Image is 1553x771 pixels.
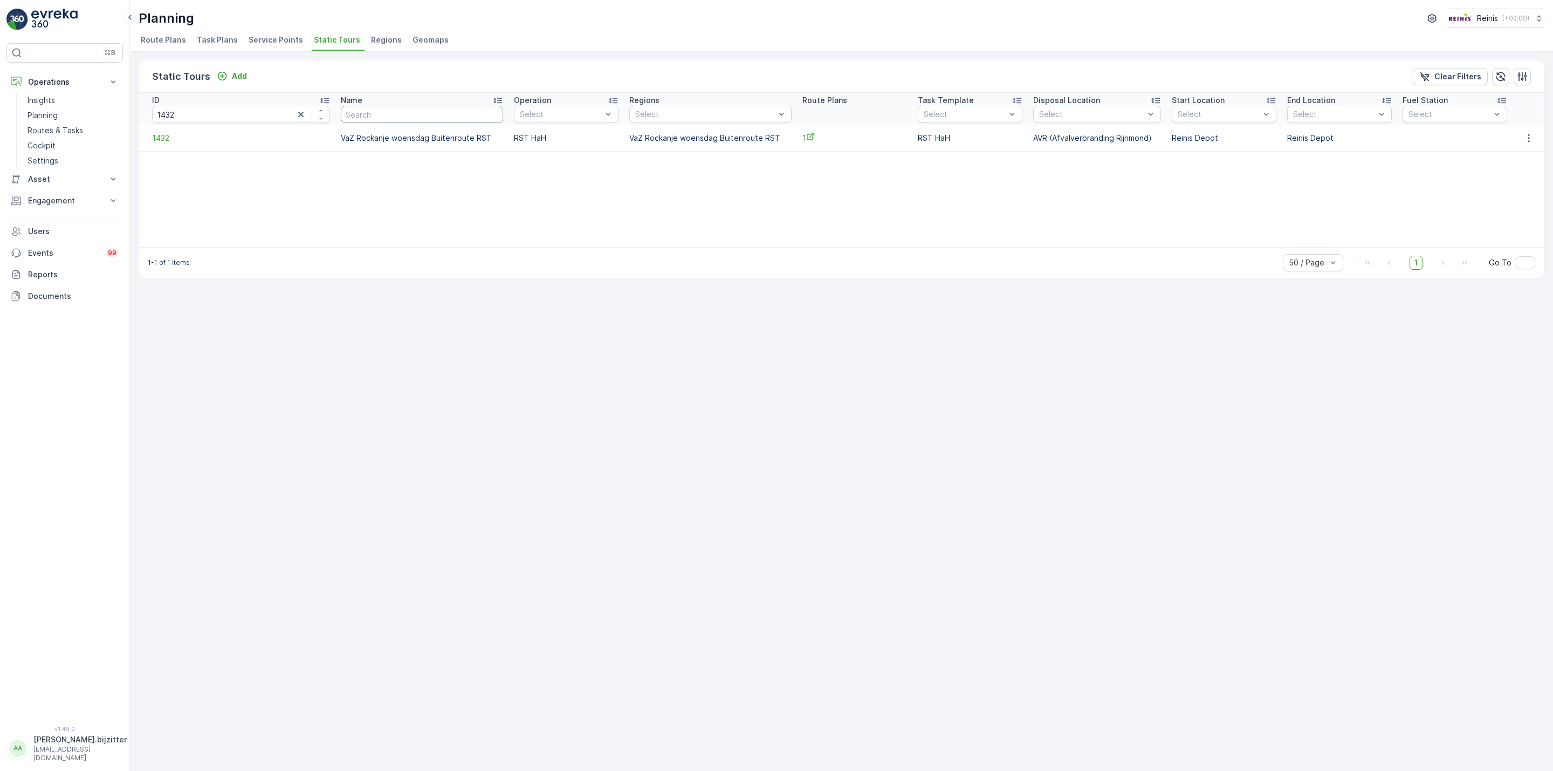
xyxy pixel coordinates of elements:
p: ⌘B [105,49,115,57]
td: Reinis Depot [1282,125,1397,151]
p: Select [924,109,1006,120]
p: Engagement [28,195,101,206]
a: 1 [802,132,907,144]
a: Cockpit [23,138,123,153]
p: Static Tours [152,69,210,84]
p: Select [635,109,775,120]
p: Name [341,95,362,106]
p: Task Template [918,95,974,106]
p: Insights [28,95,55,106]
p: Routes & Tasks [28,125,83,136]
td: VaZ Rockanje woensdag Buitenroute RST [624,125,797,151]
a: Reports [6,264,123,285]
p: Select [1293,109,1375,120]
img: Reinis-Logo-Vrijstaand_Tekengebied-1-copy2_aBO4n7j.png [1447,12,1473,24]
p: Users [28,226,119,237]
p: Fuel Station [1403,95,1448,106]
p: Operations [28,77,101,87]
a: Routes & Tasks [23,123,123,138]
p: Route Plans [802,95,847,106]
p: 99 [108,249,116,257]
td: RST HaH [912,125,1028,151]
button: AA[PERSON_NAME].bijzitter[EMAIL_ADDRESS][DOMAIN_NAME] [6,734,123,762]
p: Operation [514,95,551,106]
p: Documents [28,291,119,302]
p: Disposal Location [1033,95,1100,106]
button: Add [212,70,251,83]
p: 1-1 of 1 items [148,258,190,267]
button: Reinis(+02:00) [1447,9,1544,28]
button: Clear Filters [1413,68,1488,85]
td: VaZ Rockanje woensdag Buitenroute RST [335,125,508,151]
p: Reinis [1477,13,1498,24]
span: Static Tours [314,35,360,45]
input: Search [152,106,330,123]
button: Engagement [6,190,123,211]
p: Select [1039,109,1144,120]
a: Insights [23,93,123,108]
span: Go To [1489,257,1511,268]
p: Cockpit [28,140,56,151]
p: Asset [28,174,101,185]
p: Clear Filters [1434,71,1481,82]
p: Planning [28,110,58,121]
p: [EMAIL_ADDRESS][DOMAIN_NAME] [33,745,127,762]
span: v 1.49.0 [6,726,123,732]
p: Regions [629,95,659,106]
td: Reinis Depot [1166,125,1282,151]
span: Service Points [249,35,303,45]
img: logo [6,9,28,30]
p: Planning [139,10,194,27]
p: End Location [1287,95,1335,106]
a: Events99 [6,242,123,264]
p: ( +02:00 ) [1502,14,1529,23]
p: Select [1178,109,1260,120]
p: Reports [28,269,119,280]
a: Documents [6,285,123,307]
a: Settings [23,153,123,168]
p: [PERSON_NAME].bijzitter [33,734,127,745]
a: 1432 [152,133,330,144]
button: Operations [6,71,123,93]
p: Settings [28,155,58,166]
input: Search [341,106,503,123]
td: AVR (Afvalverbranding Rijnmond) [1028,125,1166,151]
p: Select [1408,109,1490,120]
span: Task Plans [197,35,238,45]
img: logo_light-DOdMpM7g.png [31,9,78,30]
span: Regions [371,35,402,45]
p: Events [28,248,99,258]
span: Geomaps [413,35,449,45]
p: Start Location [1172,95,1225,106]
p: ID [152,95,160,106]
button: Asset [6,168,123,190]
p: Add [232,71,247,81]
span: 1 [1410,256,1423,270]
span: Route Plans [141,35,186,45]
a: Users [6,221,123,242]
p: Select [520,109,602,120]
a: Planning [23,108,123,123]
div: AA [9,740,26,757]
td: RST HaH [508,125,624,151]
